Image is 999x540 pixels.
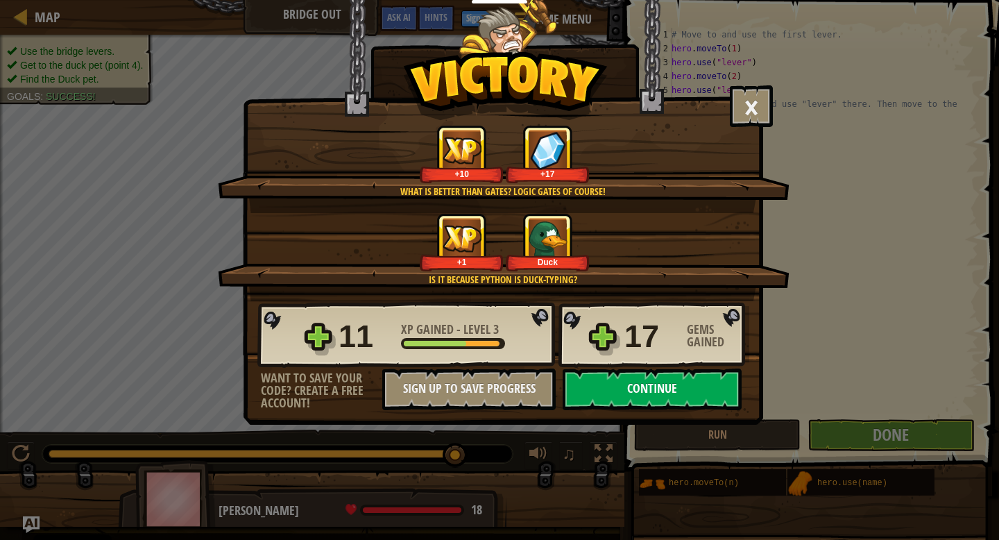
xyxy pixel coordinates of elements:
button: Continue [563,369,742,410]
span: Level [461,321,493,338]
button: × [730,85,773,127]
button: Sign Up to Save Progress [382,369,556,410]
span: 3 [493,321,499,338]
div: Duck [509,257,587,267]
div: Want to save your code? Create a free account! [261,372,382,410]
div: - [401,323,499,336]
div: Is it because Python is duck-typing? [284,273,721,287]
div: +10 [422,169,501,179]
div: Gems Gained [687,323,749,348]
div: +17 [509,169,587,179]
img: Gems Gained [530,131,566,169]
img: XP Gained [443,137,481,164]
div: +1 [422,257,501,267]
img: Victory [403,51,608,121]
img: XP Gained [443,225,481,252]
span: XP Gained [401,321,456,338]
div: What is better than gates? Logic gates of course! [284,185,721,199]
img: New Item [529,219,567,258]
div: 11 [339,314,393,359]
div: 17 [624,314,678,359]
